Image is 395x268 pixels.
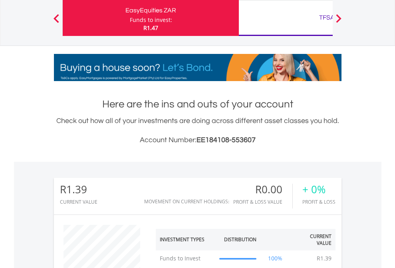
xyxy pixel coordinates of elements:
div: CURRENT VALUE [60,199,97,204]
div: Funds to invest: [130,16,172,24]
h1: Here are the ins and outs of your account [54,97,341,111]
div: Check out how all of your investments are doing across different asset classes you hold. [54,115,341,146]
div: + 0% [302,184,335,195]
div: EasyEquities ZAR [67,5,234,16]
div: Distribution [224,236,256,243]
th: Current Value [290,229,335,250]
h3: Account Number: [54,135,341,146]
button: Previous [48,18,64,26]
div: Profit & Loss Value [233,199,292,204]
td: 100% [260,250,290,266]
span: EE184108-553607 [197,136,256,144]
td: Funds to Invest [156,250,216,266]
div: R0.00 [233,184,292,195]
div: Movement on Current Holdings: [144,199,229,204]
th: Investment Types [156,229,216,250]
td: R1.39 [313,250,335,266]
span: R1.47 [143,24,158,32]
img: EasyMortage Promotion Banner [54,54,341,81]
button: Next [331,18,347,26]
div: Profit & Loss [302,199,335,204]
div: R1.39 [60,184,97,195]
